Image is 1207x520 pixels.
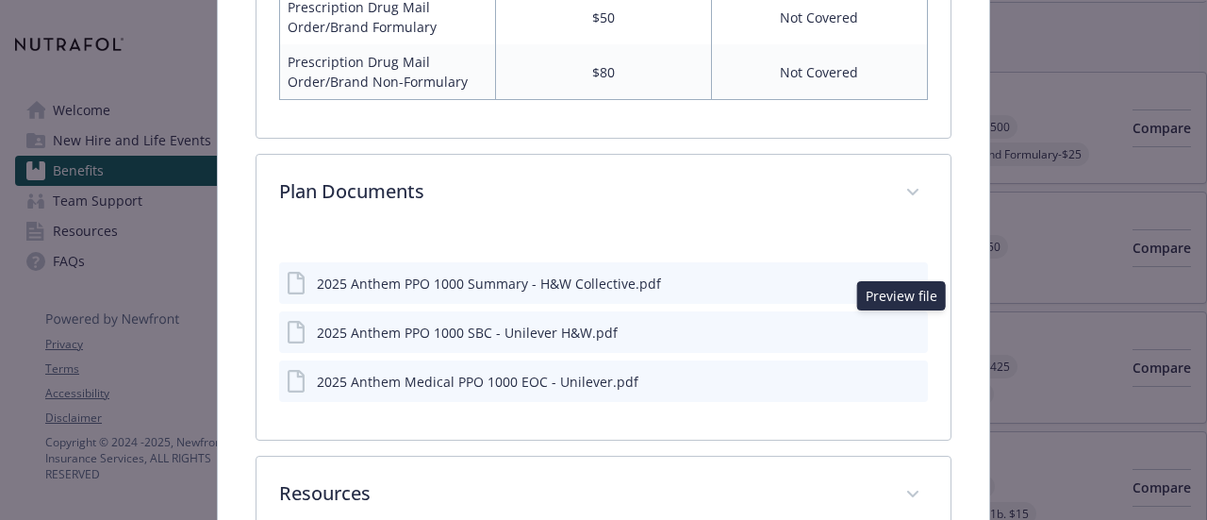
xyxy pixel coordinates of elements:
td: Prescription Drug Mail Order/Brand Non-Formulary [280,44,496,100]
div: 2025 Anthem PPO 1000 SBC - Unilever H&W.pdf [317,323,618,343]
p: Plan Documents [279,177,882,206]
button: download file [873,323,888,343]
td: Not Covered [711,44,927,100]
p: Resources [279,479,882,508]
button: preview file [903,372,920,392]
button: preview file [903,323,920,343]
button: download file [873,274,888,294]
button: download file [873,372,888,392]
div: Plan Documents [256,155,950,232]
div: Plan Documents [256,232,950,440]
td: $80 [496,44,712,100]
button: preview file [903,274,920,294]
div: 2025 Anthem PPO 1000 Summary - H&W Collective.pdf [317,274,661,294]
div: 2025 Anthem Medical PPO 1000 EOC - Unilever.pdf [317,372,638,392]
